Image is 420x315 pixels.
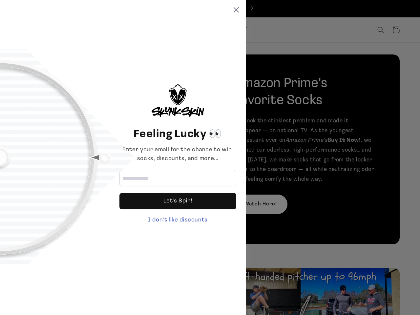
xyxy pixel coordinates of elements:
img: logo [152,84,204,117]
header: Feeling Lucky 👀 [119,127,236,142]
input: Email address [119,170,236,186]
div: Let's Spin! [163,193,193,209]
div: I don't like discounts [119,216,236,225]
div: Enter your email for the chance to win socks, discounts, and more... [119,146,236,163]
div: Let's Spin! [119,193,236,209]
